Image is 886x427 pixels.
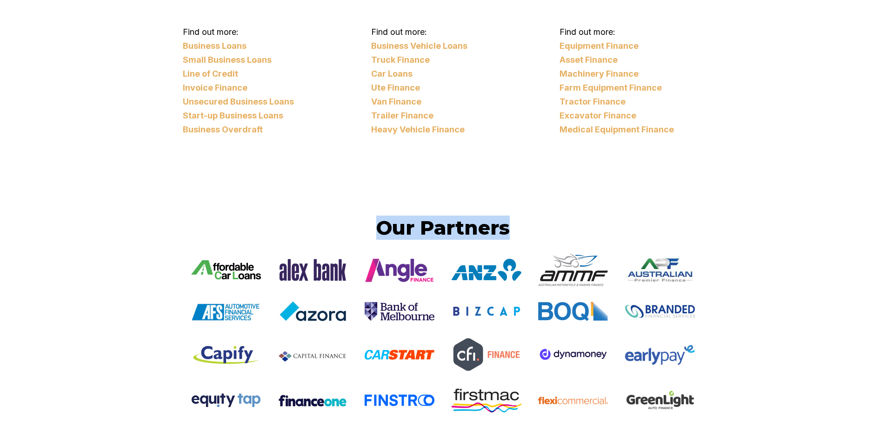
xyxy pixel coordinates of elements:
img: Flexi Commercial [538,396,608,404]
img: Affordable Car Loans [191,260,261,280]
a: Heavy Vehicle Finance [371,123,511,137]
img: Automotive Financial Services [191,302,261,321]
img: Alex Bank [278,257,347,283]
a: Farm Equipment Finance [560,81,699,95]
p: Find out more: [183,25,322,39]
img: Bank of Melbourne [365,302,434,321]
img: Angle Finance [365,258,434,282]
img: Finstro [365,394,434,406]
a: Van Finance [371,95,511,109]
img: Australian Motorcycle & Marine Finance [538,254,608,286]
a: Equipment Finance [560,39,699,53]
a: Business Vehicle Loans [371,39,511,53]
a: Start-up Business Loans [183,109,322,123]
img: Capify [191,344,261,366]
img: Bizcap [452,307,521,316]
a: Machinery Finance [560,67,699,81]
img: EarlyPay [625,345,695,365]
img: ANZ [452,259,521,281]
h2: Our Partners [183,216,704,240]
a: Unsecured Business Loans [183,95,322,109]
a: Tractor Finance [560,95,699,109]
img: BOQ [538,301,608,322]
img: Australian Premier Finance [625,256,695,284]
img: Finance One [278,394,347,407]
img: Capital Finance [278,345,347,365]
p: Find out more: [560,25,699,39]
a: Line of Credit [183,67,322,81]
a: Business Loans [183,39,322,53]
img: CarStart Finance [365,349,434,361]
a: Medical Equipment Finance [560,123,699,137]
img: CFI [452,336,521,373]
img: Dynamoney [538,348,608,361]
a: Excavator Finance [560,109,699,123]
a: Invoice Finance [183,81,322,95]
a: Asset Finance [560,53,699,67]
img: Firstmac [452,388,521,413]
a: Car Loans [371,67,511,81]
a: Truck Finance [371,53,511,67]
img: Equity Tap [191,393,261,408]
img: Branded Financial Services [625,305,695,318]
img: Green Light Auto [625,386,695,414]
a: Ute Finance [371,81,511,95]
p: Find out more: [371,25,511,39]
a: Trailer Finance [371,109,511,123]
a: Business Overdraft [183,123,322,137]
a: Small Business Loans [183,53,322,67]
img: Azora [278,299,347,323]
